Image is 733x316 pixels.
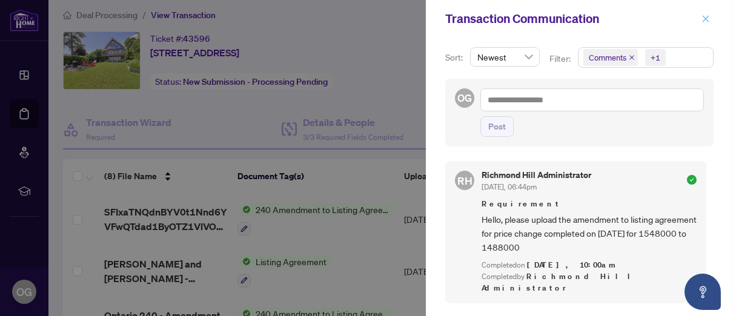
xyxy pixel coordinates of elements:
button: Post [480,116,514,137]
div: Completed by [482,271,697,294]
span: Comments [589,51,626,64]
span: close [701,15,710,23]
p: Sort: [445,51,465,64]
span: OG [457,90,472,106]
span: Requirement [482,198,697,210]
span: check-circle [687,175,697,185]
span: Newest [477,48,532,66]
span: [DATE], 06:44pm [482,182,537,191]
span: RH [457,172,472,188]
button: Open asap [685,274,721,310]
h5: Richmond Hill Administrator [482,171,591,179]
p: Filter: [549,52,572,65]
span: Hello, please upload the amendment to listing agreement for price change completed on [DATE] for ... [482,212,697,255]
span: Comments [583,49,638,66]
div: Transaction Communication [445,10,698,28]
span: close [629,54,635,61]
span: [DATE], 10:00am [527,260,617,270]
span: Richmond Hill Administrator [482,271,640,293]
div: Completed on [482,260,697,271]
div: +1 [651,51,660,64]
